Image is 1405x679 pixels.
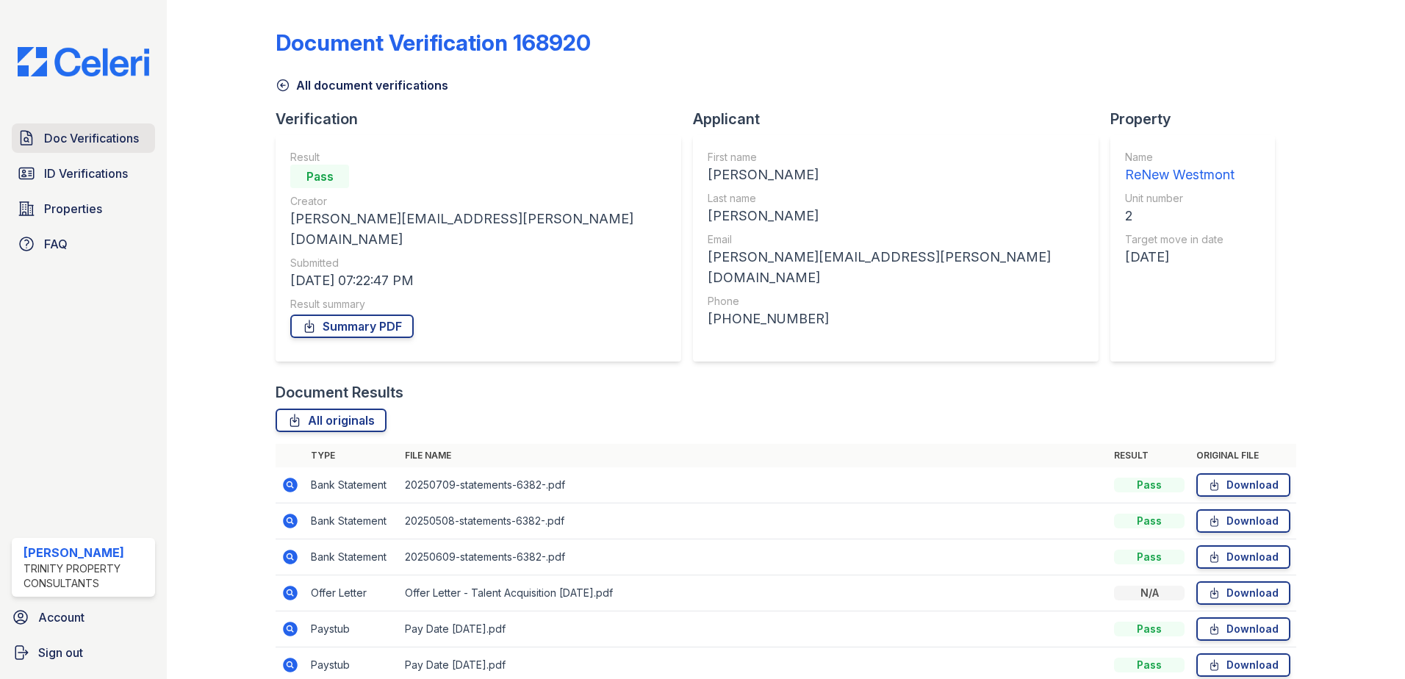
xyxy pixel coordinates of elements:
span: ID Verifications [44,165,128,182]
div: Pass [1114,622,1185,636]
a: All originals [276,409,387,432]
div: Name [1125,150,1235,165]
a: Account [6,603,161,632]
td: 20250508-statements-6382-.pdf [399,503,1108,539]
a: Sign out [6,638,161,667]
td: Bank Statement [305,467,399,503]
div: Last name [708,191,1084,206]
div: Pass [1114,658,1185,672]
span: Account [38,608,85,626]
a: FAQ [12,229,155,259]
a: Summary PDF [290,315,414,338]
span: Doc Verifications [44,129,139,147]
th: Type [305,444,399,467]
a: Download [1196,653,1290,677]
a: Download [1196,545,1290,569]
div: [PHONE_NUMBER] [708,309,1084,329]
div: Pass [290,165,349,188]
td: Pay Date [DATE].pdf [399,611,1108,647]
div: Email [708,232,1084,247]
div: [PERSON_NAME] [24,544,149,561]
a: Properties [12,194,155,223]
td: Bank Statement [305,539,399,575]
span: FAQ [44,235,68,253]
a: Download [1196,581,1290,605]
th: File name [399,444,1108,467]
div: ReNew Westmont [1125,165,1235,185]
div: Unit number [1125,191,1235,206]
div: Submitted [290,256,666,270]
img: CE_Logo_Blue-a8612792a0a2168367f1c8372b55b34899dd931a85d93a1a3d3e32e68fde9ad4.png [6,47,161,76]
a: Download [1196,617,1290,641]
td: Paystub [305,611,399,647]
div: [PERSON_NAME] [708,206,1084,226]
div: Pass [1114,550,1185,564]
div: Result summary [290,297,666,312]
div: [DATE] 07:22:47 PM [290,270,666,291]
span: Properties [44,200,102,218]
td: 20250709-statements-6382-.pdf [399,467,1108,503]
span: Sign out [38,644,83,661]
div: Target move in date [1125,232,1235,247]
div: Document Verification 168920 [276,29,591,56]
th: Result [1108,444,1190,467]
div: Document Results [276,382,403,403]
a: Name ReNew Westmont [1125,150,1235,185]
div: First name [708,150,1084,165]
div: [PERSON_NAME][EMAIL_ADDRESS][PERSON_NAME][DOMAIN_NAME] [708,247,1084,288]
div: Result [290,150,666,165]
div: Pass [1114,478,1185,492]
td: Offer Letter - Talent Acquisition [DATE].pdf [399,575,1108,611]
td: Offer Letter [305,575,399,611]
div: Verification [276,109,693,129]
div: Phone [708,294,1084,309]
div: [PERSON_NAME][EMAIL_ADDRESS][PERSON_NAME][DOMAIN_NAME] [290,209,666,250]
div: [DATE] [1125,247,1235,267]
div: Pass [1114,514,1185,528]
div: Applicant [693,109,1110,129]
a: ID Verifications [12,159,155,188]
td: 20250609-statements-6382-.pdf [399,539,1108,575]
th: Original file [1190,444,1296,467]
a: Download [1196,509,1290,533]
a: Doc Verifications [12,123,155,153]
div: N/A [1114,586,1185,600]
td: Bank Statement [305,503,399,539]
a: Download [1196,473,1290,497]
a: All document verifications [276,76,448,94]
div: Trinity Property Consultants [24,561,149,591]
div: 2 [1125,206,1235,226]
div: [PERSON_NAME] [708,165,1084,185]
div: Creator [290,194,666,209]
div: Property [1110,109,1287,129]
